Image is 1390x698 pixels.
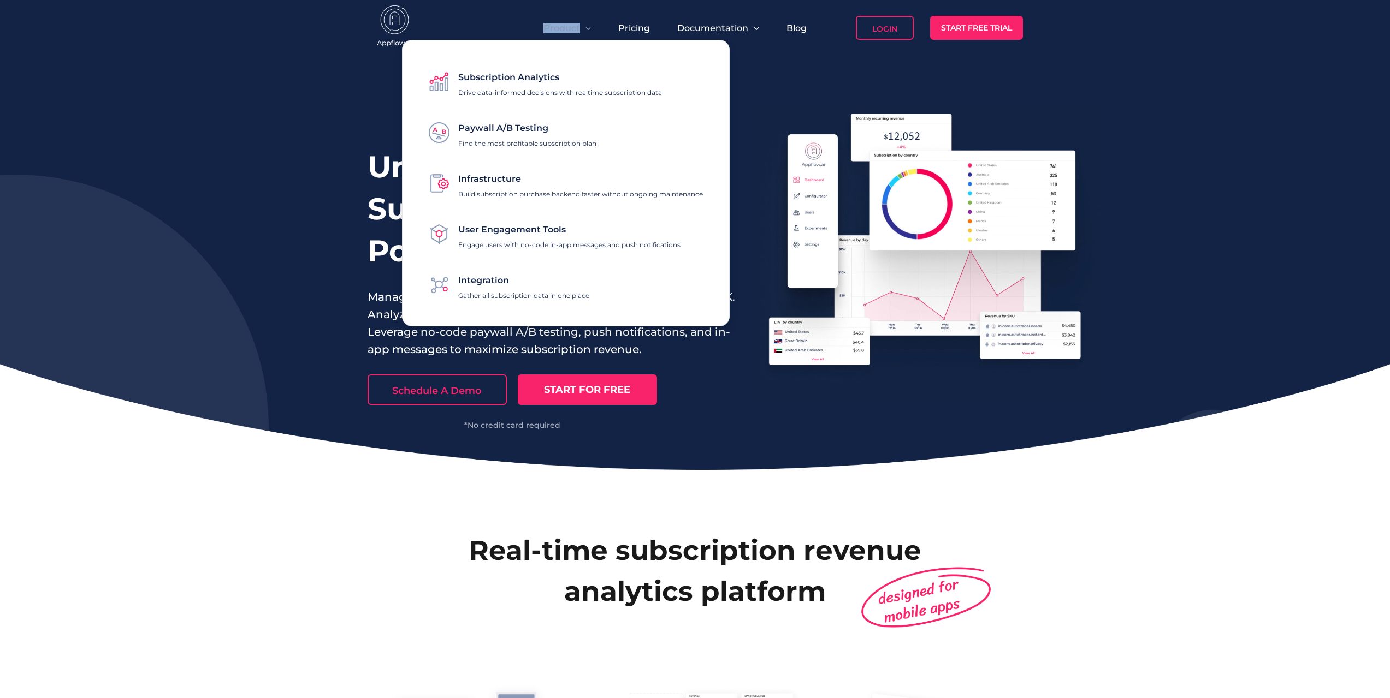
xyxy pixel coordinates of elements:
p: Engage users with no-code in-app messages and push notifications [458,241,681,249]
img: appflow.ai-logo [368,5,422,49]
p: Gather all subscription data in one place [458,291,589,300]
h1: Unlock In-app Subscription Growth Potential [368,146,736,272]
img: icon-integrate-with-other-tools [429,275,449,295]
span: Product [543,23,580,33]
a: Subscription AnalyticsDrive data-informed decisions with realtime subscription data [429,67,662,97]
a: Blog [786,23,807,33]
a: START FOR FREE [518,374,657,405]
p: Find the most profitable subscription plan [458,139,596,147]
a: Schedule A Demo [368,374,507,405]
a: User Engagement ToolsEngage users with no-code in-app messages and push notifications [429,219,681,249]
img: icon-subscription-data-graph [429,71,449,92]
p: Drive data-informed decisions with realtime subscription data [458,88,662,97]
h2: Real-time subscription revenue analytics platform [384,530,1007,612]
div: *No credit card required [368,421,657,429]
a: InfrastructureBuild subscription purchase backend faster without ongoing maintenance [429,168,703,198]
a: Start Free Trial [930,16,1023,40]
img: icon-user-engagement-tools [429,224,449,244]
span: Subscription Analytics [458,72,559,82]
a: IntegrationGather all subscription data in one place [429,270,589,300]
span: Infrastructure [458,174,521,184]
button: Product [543,23,591,33]
p: Manage in-app subscription with easy-to-integrate purchase SDK. Analyze real-time subscription da... [368,288,736,358]
a: Pricing [618,23,650,33]
span: Integration [458,275,509,285]
p: Build subscription purchase backend faster without ongoing maintenance [458,190,703,198]
img: design-for-mobile-apps [855,559,996,635]
a: Login [856,16,914,40]
img: icon-subscription-infrastructure [429,173,449,194]
img: icon-paywall-a-b-testing [429,122,449,143]
span: User Engagement Tools [458,224,566,235]
span: Paywall A/B Testing [458,123,548,133]
span: Documentation [677,23,748,33]
a: Paywall A/B TestingFind the most profitable subscription plan [429,117,596,147]
button: Documentation [677,23,759,33]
